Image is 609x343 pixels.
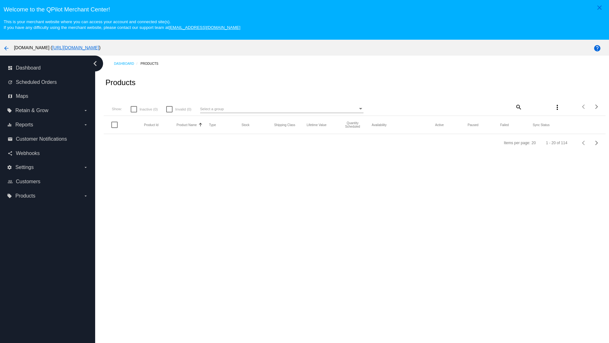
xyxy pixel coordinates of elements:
span: Retain & Grow [15,108,48,113]
span: Maps [16,93,28,99]
span: Settings [15,165,34,170]
span: Customer Notifications [16,136,67,142]
a: [EMAIL_ADDRESS][DOMAIN_NAME] [169,25,240,30]
i: local_offer [7,108,12,113]
i: map [8,94,13,99]
button: Change sorting for ShippingClass [274,123,295,127]
a: [URL][DOMAIN_NAME] [52,45,99,50]
i: people_outline [8,179,13,184]
mat-icon: more_vert [553,104,561,111]
h3: Welcome to the QPilot Merchant Center! [3,6,605,13]
mat-icon: search [514,102,522,112]
button: Change sorting for ProductName [177,123,197,127]
span: Webhooks [16,151,40,156]
button: Previous page [578,137,590,149]
i: arrow_drop_down [83,193,88,198]
i: update [8,80,13,85]
button: Change sorting for TotalQuantityScheduledPaused [468,123,478,127]
span: Reports [15,122,33,128]
button: Change sorting for StockLevel [242,123,250,127]
i: equalizer [7,122,12,127]
i: dashboard [8,65,13,71]
span: Dashboard [16,65,41,71]
span: Scheduled Orders [16,79,57,85]
a: email Customer Notifications [8,134,88,144]
div: 1 - 20 of 114 [546,141,567,145]
a: map Maps [8,91,88,101]
i: arrow_drop_down [83,108,88,113]
mat-select: Select a group [200,105,363,113]
span: Inactive (0) [140,105,158,113]
span: Customers [16,179,40,185]
span: Invalid (0) [175,105,191,113]
i: arrow_drop_down [83,122,88,127]
div: 20 [532,141,536,145]
i: settings [7,165,12,170]
i: local_offer [7,193,12,198]
button: Next page [590,100,603,113]
a: update Scheduled Orders [8,77,88,87]
i: share [8,151,13,156]
mat-icon: help [593,44,601,52]
button: Change sorting for TotalQuantityScheduledActive [435,123,444,127]
i: chevron_left [90,58,100,69]
button: Change sorting for ValidationErrorCode [533,123,549,127]
mat-icon: close [596,4,603,11]
div: Items per page: [504,141,530,145]
span: Select a group [200,107,224,111]
span: [DOMAIN_NAME] ( ) [14,45,101,50]
a: people_outline Customers [8,177,88,187]
button: Change sorting for ExternalId [144,123,159,127]
mat-icon: arrow_back [3,44,10,52]
button: Previous page [578,100,590,113]
mat-header-cell: Availability [372,123,435,127]
small: This is your merchant website where you can access your account and connected site(s). If you hav... [3,19,240,30]
button: Change sorting for QuantityScheduled [339,121,366,128]
a: Products [141,59,164,69]
span: Products [15,193,35,199]
a: share Webhooks [8,148,88,158]
button: Change sorting for LifetimeValue [307,123,327,127]
h2: Products [105,78,135,87]
button: Next page [590,137,603,149]
button: Change sorting for ProductType [209,123,216,127]
i: arrow_drop_down [83,165,88,170]
a: dashboard Dashboard [8,63,88,73]
a: Dashboard [114,59,141,69]
i: email [8,137,13,142]
button: Change sorting for TotalQuantityFailed [500,123,509,127]
span: Show: [112,107,122,111]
